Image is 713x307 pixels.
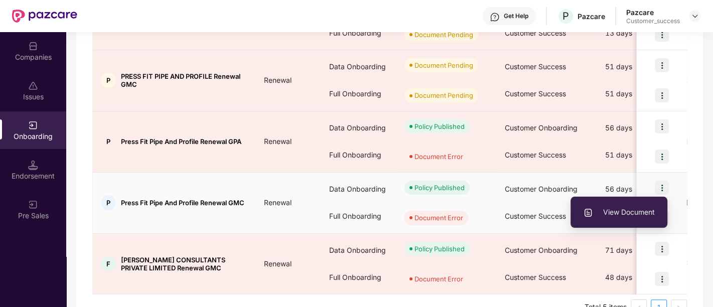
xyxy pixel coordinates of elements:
[414,121,465,131] div: Policy Published
[121,256,248,272] span: [PERSON_NAME] CONSULTANTS PRIVATE LIMITED Renewal GMC
[655,272,669,286] img: icon
[256,259,300,268] span: Renewal
[505,246,578,254] span: Customer Onboarding
[121,137,241,145] span: Press Fit Pipe And Profile Renewal GPA
[505,29,566,37] span: Customer Success
[101,256,116,271] div: F
[597,53,672,80] div: 51 days
[597,176,672,203] div: 56 days
[28,160,38,170] img: svg+xml;base64,PHN2ZyB3aWR0aD0iMTQuNSIgaGVpZ2h0PSIxNC41IiB2aWV3Qm94PSIwIDAgMTYgMTYiIGZpbGw9Im5vbm...
[321,80,396,107] div: Full Onboarding
[597,264,672,291] div: 48 days
[583,207,655,218] span: View Document
[505,62,566,71] span: Customer Success
[505,89,566,98] span: Customer Success
[504,12,528,20] div: Get Help
[578,12,605,21] div: Pazcare
[12,10,77,23] img: New Pazcare Logo
[505,212,566,220] span: Customer Success
[101,134,116,149] div: P
[597,237,672,264] div: 71 days
[414,183,465,193] div: Policy Published
[256,198,300,207] span: Renewal
[28,41,38,51] img: svg+xml;base64,PHN2ZyBpZD0iQ29tcGFuaWVzIiB4bWxucz0iaHR0cDovL3d3dy53My5vcmcvMjAwMC9zdmciIHdpZHRoPS...
[28,81,38,91] img: svg+xml;base64,PHN2ZyBpZD0iSXNzdWVzX2Rpc2FibGVkIiB4bWxucz0iaHR0cDovL3d3dy53My5vcmcvMjAwMC9zdmciIH...
[321,176,396,203] div: Data Onboarding
[562,10,569,22] span: P
[101,73,116,88] div: P
[414,151,463,162] div: Document Error
[321,20,396,47] div: Full Onboarding
[256,76,300,84] span: Renewal
[321,237,396,264] div: Data Onboarding
[505,185,578,193] span: Customer Onboarding
[583,208,593,218] img: svg+xml;base64,PHN2ZyBpZD0iVXBsb2FkX0xvZ3MiIGRhdGEtbmFtZT0iVXBsb2FkIExvZ3MiIHhtbG5zPSJodHRwOi8vd3...
[655,88,669,102] img: icon
[414,213,463,223] div: Document Error
[505,273,566,281] span: Customer Success
[28,200,38,210] img: svg+xml;base64,PHN2ZyB3aWR0aD0iMjAiIGhlaWdodD0iMjAiIHZpZXdCb3g9IjAgMCAyMCAyMCIgZmlsbD0ibm9uZSIgeG...
[321,203,396,230] div: Full Onboarding
[655,28,669,42] img: icon
[505,123,578,132] span: Customer Onboarding
[121,199,244,207] span: Press Fit Pipe And Profile Renewal GMC
[505,150,566,159] span: Customer Success
[655,149,669,164] img: icon
[655,58,669,72] img: icon
[321,53,396,80] div: Data Onboarding
[626,17,680,25] div: Customer_success
[28,120,38,130] img: svg+xml;base64,PHN2ZyB3aWR0aD0iMjAiIGhlaWdodD0iMjAiIHZpZXdCb3g9IjAgMCAyMCAyMCIgZmlsbD0ibm9uZSIgeG...
[414,274,463,284] div: Document Error
[655,242,669,256] img: icon
[414,60,473,70] div: Document Pending
[414,30,473,40] div: Document Pending
[321,141,396,169] div: Full Onboarding
[626,8,680,17] div: Pazcare
[597,141,672,169] div: 51 days
[691,12,699,20] img: svg+xml;base64,PHN2ZyBpZD0iRHJvcGRvd24tMzJ4MzIiIHhtbG5zPSJodHRwOi8vd3d3LnczLm9yZy8yMDAwL3N2ZyIgd2...
[655,181,669,195] img: icon
[101,195,116,210] div: P
[597,80,672,107] div: 51 days
[655,119,669,133] img: icon
[597,20,672,47] div: 13 days
[414,244,465,254] div: Policy Published
[414,90,473,100] div: Document Pending
[256,137,300,145] span: Renewal
[321,264,396,291] div: Full Onboarding
[597,114,672,141] div: 56 days
[121,72,248,88] span: PRESS FIT PIPE AND PROFILE Renewal GMC
[321,114,396,141] div: Data Onboarding
[490,12,500,22] img: svg+xml;base64,PHN2ZyBpZD0iSGVscC0zMngzMiIgeG1sbnM9Imh0dHA6Ly93d3cudzMub3JnLzIwMDAvc3ZnIiB3aWR0aD...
